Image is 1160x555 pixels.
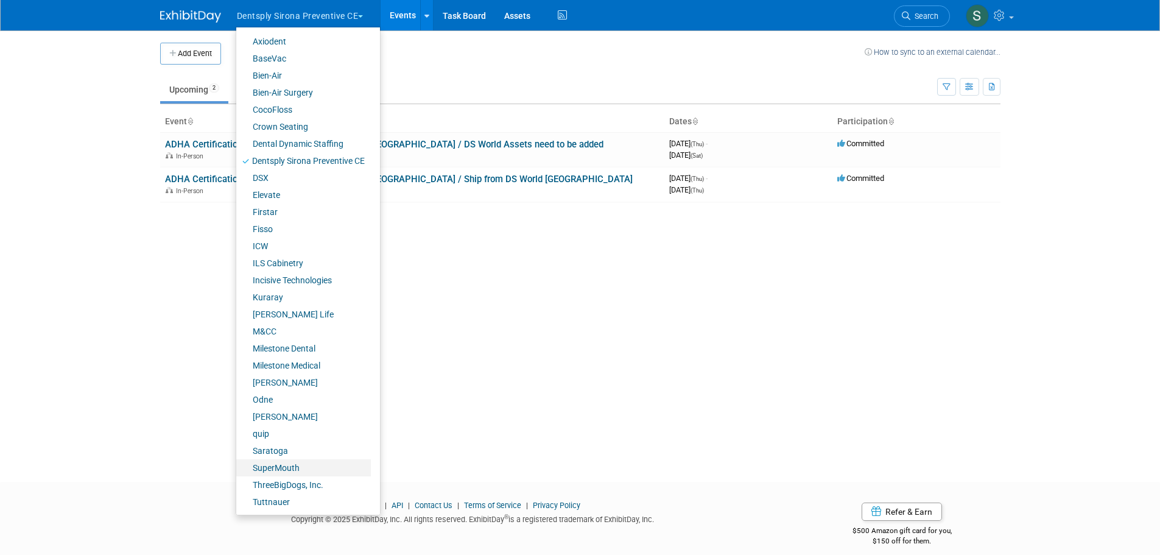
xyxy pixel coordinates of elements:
a: ADHA Certification Course [GEOGRAPHIC_DATA], [GEOGRAPHIC_DATA] / DS World Assets need to be added [165,139,603,150]
a: Sort by Participation Type [888,116,894,126]
th: Event [160,111,664,132]
th: Participation [832,111,1000,132]
button: Add Event [160,43,221,65]
a: Firstar [236,203,371,221]
a: Elevate [236,186,371,203]
a: How to sync to an external calendar... [865,48,1000,57]
span: 2 [209,83,219,93]
a: [PERSON_NAME] [236,408,371,425]
span: (Thu) [691,141,704,147]
span: In-Person [176,187,207,195]
a: Milestone Medical [236,357,371,374]
span: - [706,139,708,148]
a: Refer & Earn [862,503,942,521]
a: Upcoming2 [160,78,228,101]
a: quip [236,425,371,442]
a: Bien-Air Surgery [236,84,371,101]
a: Search [894,5,950,27]
span: Committed [837,139,884,148]
img: ExhibitDay [160,10,221,23]
a: Dentsply Sirona Preventive CE [236,152,371,169]
span: In-Person [176,152,207,160]
a: API [392,501,403,510]
span: | [382,501,390,510]
a: [PERSON_NAME] [236,374,371,391]
a: ICW [236,238,371,255]
span: | [454,501,462,510]
a: Tuttnauer [236,493,371,511]
a: Past93 [231,78,281,101]
span: [DATE] [669,174,708,183]
a: Bien-Air [236,67,371,84]
a: M&CC [236,323,371,340]
span: [DATE] [669,150,703,160]
span: Search [910,12,938,21]
img: In-Person Event [166,152,173,158]
span: - [706,174,708,183]
div: Copyright © 2025 ExhibitDay, Inc. All rights reserved. ExhibitDay is a registered trademark of Ex... [160,511,786,525]
a: ADHA Certification Course [GEOGRAPHIC_DATA], [GEOGRAPHIC_DATA] / Ship from DS World [GEOGRAPHIC_D... [165,174,633,185]
a: Terms of Service [464,501,521,510]
span: (Thu) [691,187,704,194]
a: Fisso [236,221,371,238]
a: ILS Cabinetry [236,255,371,272]
span: (Sat) [691,152,703,159]
span: | [523,501,531,510]
a: Axiodent [236,33,371,50]
span: Committed [837,174,884,183]
a: BaseVac [236,50,371,67]
a: CocoFloss [236,101,371,118]
span: (Thu) [691,175,704,182]
img: In-Person Event [166,187,173,193]
div: $150 off for them. [804,536,1000,546]
a: Milestone Dental [236,340,371,357]
span: | [405,501,413,510]
img: Sam Murphy [966,4,989,27]
a: [PERSON_NAME] Life [236,306,371,323]
a: Sort by Event Name [187,116,193,126]
a: DSX [236,169,371,186]
sup: ® [504,514,508,520]
a: Dental Dynamic Staffing [236,135,371,152]
span: [DATE] [669,139,708,148]
a: Odne [236,391,371,408]
a: Contact Us [415,501,452,510]
a: ThreeBigDogs, Inc. [236,476,371,493]
a: Crown Seating [236,118,371,135]
a: Incisive Technologies [236,272,371,289]
div: $500 Amazon gift card for you, [804,518,1000,546]
a: Kuraray [236,289,371,306]
a: SuperMouth [236,459,371,476]
th: Dates [664,111,832,132]
a: Privacy Policy [533,501,580,510]
span: [DATE] [669,185,704,194]
a: Saratoga [236,442,371,459]
a: Sort by Start Date [692,116,698,126]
